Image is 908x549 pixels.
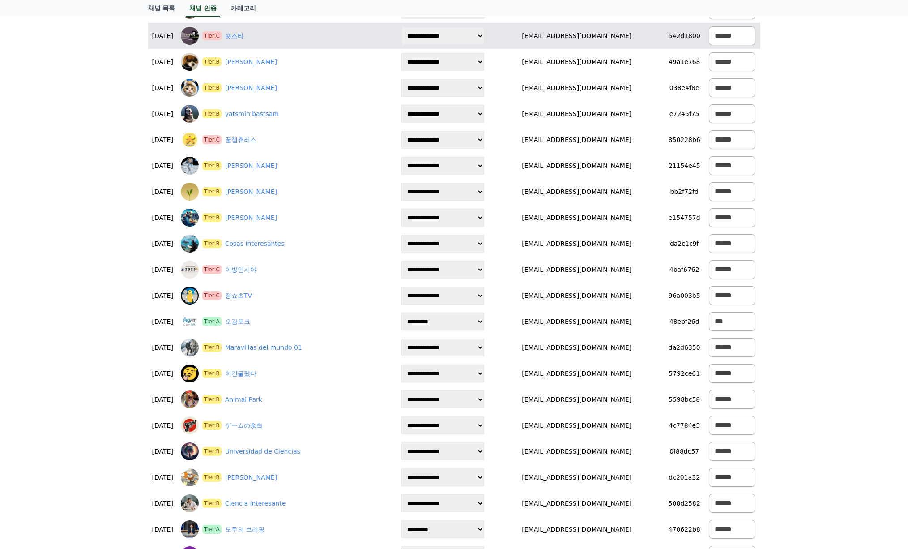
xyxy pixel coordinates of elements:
a: yatsmin bastsam [225,109,279,119]
span: Tier:B [202,109,222,118]
td: 5792ce61 [664,360,704,386]
td: [EMAIL_ADDRESS][DOMAIN_NAME] [489,205,664,231]
a: Messages [59,284,115,306]
td: 4baf6762 [664,257,704,283]
td: [EMAIL_ADDRESS][DOMAIN_NAME] [489,386,664,412]
p: [DATE] [152,291,174,300]
span: Home [23,297,38,305]
span: Tier:B [202,499,222,508]
a: 숏스타 [225,31,244,41]
td: [EMAIL_ADDRESS][DOMAIN_NAME] [489,360,664,386]
a: [PERSON_NAME] [225,213,277,223]
td: [EMAIL_ADDRESS][DOMAIN_NAME] [489,309,664,335]
td: 48ebf26d [664,309,704,335]
td: [EMAIL_ADDRESS][DOMAIN_NAME] [489,153,664,179]
p: [DATE] [152,499,174,508]
span: Tier:C [202,265,222,274]
p: [DATE] [152,213,174,223]
p: [DATE] [152,447,174,456]
span: Tier:C [202,31,222,40]
td: [EMAIL_ADDRESS][DOMAIN_NAME] [489,231,664,257]
img: Maravillas del mundo 01 [181,339,199,356]
a: [PERSON_NAME] [225,83,277,93]
p: [DATE] [152,369,174,378]
a: Universidad de Ciencias [225,447,300,456]
span: Tier:A [202,317,222,326]
p: [DATE] [152,31,174,41]
td: [EMAIL_ADDRESS][DOMAIN_NAME] [489,23,664,49]
span: Messages [74,298,101,305]
td: 21154e45 [664,153,704,179]
img: Universidad de Ciencias [181,442,199,460]
td: bb2f72fd [664,179,704,205]
span: Settings [132,297,154,305]
td: [EMAIL_ADDRESS][DOMAIN_NAME] [489,127,664,153]
a: 오감토크 [225,317,250,326]
td: [EMAIL_ADDRESS][DOMAIN_NAME] [489,257,664,283]
a: [PERSON_NAME] [225,473,277,482]
span: Tier:C [202,135,222,144]
p: [DATE] [152,525,174,534]
td: 5598bc58 [664,386,704,412]
a: ゲームの余白 [225,421,263,430]
span: Tier:B [202,447,222,456]
img: Carlo Morrison [181,79,199,97]
td: 542d1800 [664,23,704,49]
td: [EMAIL_ADDRESS][DOMAIN_NAME] [489,490,664,516]
p: [DATE] [152,239,174,249]
a: Ciencia interesante [225,499,286,508]
img: 오감토크 [181,313,199,330]
td: [EMAIL_ADDRESS][DOMAIN_NAME] [489,101,664,127]
span: Tier:B [202,473,222,482]
img: Cosas interesantes [181,235,199,253]
a: 이방인시야 [225,265,256,274]
td: [EMAIL_ADDRESS][DOMAIN_NAME] [489,464,664,490]
a: Settings [115,284,172,306]
span: Tier:B [202,421,222,430]
td: 0f88dc57 [664,438,704,464]
a: [PERSON_NAME] [225,187,277,197]
a: [PERSON_NAME] [225,57,277,67]
td: e7245f75 [664,101,704,127]
p: [DATE] [152,135,174,145]
td: [EMAIL_ADDRESS][DOMAIN_NAME] [489,179,664,205]
p: [DATE] [152,83,174,93]
span: Tier:A [202,525,222,534]
img: Danializ Wolfe [181,209,199,227]
p: [DATE] [152,265,174,274]
p: [DATE] [152,161,174,171]
span: Tier:B [202,161,222,170]
p: [DATE] [152,473,174,482]
span: Tier:B [202,343,222,352]
img: yatsmin bastsam [181,105,199,123]
p: [DATE] [152,109,174,119]
span: Tier:B [202,239,222,248]
td: dc201a32 [664,464,704,490]
span: Tier:B [202,57,222,66]
img: Animal Park [181,390,199,408]
td: e154757d [664,205,704,231]
td: 470622b8 [664,516,704,542]
td: [EMAIL_ADDRESS][DOMAIN_NAME] [489,283,664,309]
img: Ciencia interesante [181,494,199,512]
td: 4c7784e5 [664,412,704,438]
p: [DATE] [152,317,174,326]
td: 038e4f8e [664,75,704,101]
a: 꿀잼츄러스 [225,135,256,145]
p: [DATE] [152,395,174,404]
td: [EMAIL_ADDRESS][DOMAIN_NAME] [489,516,664,542]
span: Tier:B [202,83,222,92]
td: da2d6350 [664,335,704,360]
a: Home [3,284,59,306]
a: 모두의 브리핑 [225,525,264,534]
td: 96a003b5 [664,283,704,309]
img: 숏스타 [181,27,199,45]
span: Tier:B [202,187,222,196]
img: 정쇼츠TV [181,287,199,305]
a: Cosas interesantes [225,239,285,249]
a: 이건몰랐다 [225,369,256,378]
p: [DATE] [152,343,174,352]
td: [EMAIL_ADDRESS][DOMAIN_NAME] [489,438,664,464]
td: [EMAIL_ADDRESS][DOMAIN_NAME] [489,335,664,360]
a: 정쇼츠TV [225,291,252,300]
